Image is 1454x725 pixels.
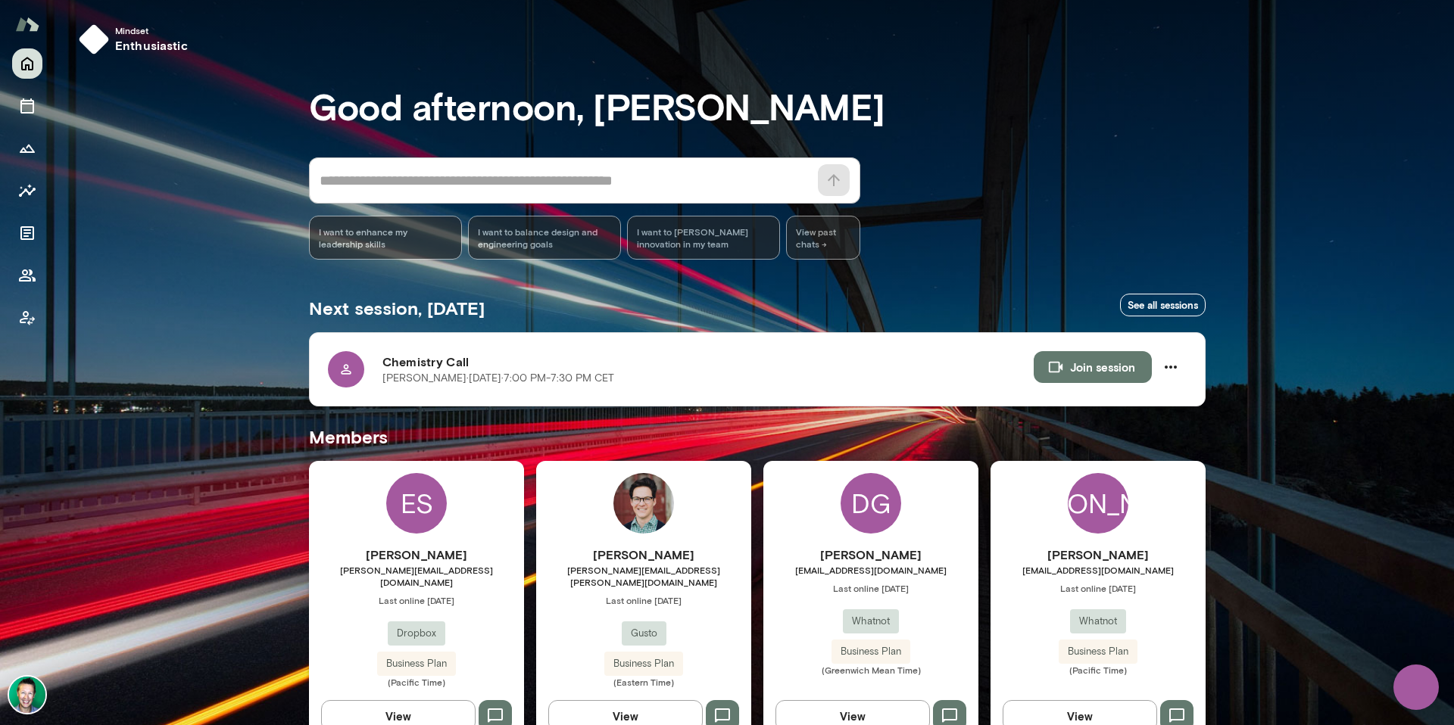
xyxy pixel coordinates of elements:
span: [PERSON_NAME][EMAIL_ADDRESS][DOMAIN_NAME] [309,564,524,588]
h3: Good afternoon, [PERSON_NAME] [309,85,1206,127]
div: DG [841,473,901,534]
span: Whatnot [843,614,899,629]
img: Mento [15,10,39,39]
h6: Chemistry Call [382,353,1034,371]
span: [PERSON_NAME][EMAIL_ADDRESS][PERSON_NAME][DOMAIN_NAME] [536,564,751,588]
button: Growth Plan [12,133,42,163]
button: Insights [12,176,42,206]
h6: [PERSON_NAME] [991,546,1206,564]
h6: [PERSON_NAME] [536,546,751,564]
span: Business Plan [604,656,683,671]
span: Business Plan [377,656,456,671]
span: Last online [DATE] [991,582,1206,594]
span: View past chats -> [786,216,860,260]
button: Members [12,260,42,291]
span: I want to [PERSON_NAME] innovation in my team [637,226,770,250]
img: mindset [79,24,109,54]
span: I want to enhance my leadership skills [319,226,452,250]
div: I want to [PERSON_NAME] innovation in my team [627,216,780,260]
span: Last online [DATE] [309,594,524,606]
h6: [PERSON_NAME] [309,546,524,564]
h6: enthusiastic [115,36,188,54]
button: Home [12,48,42,79]
span: (Pacific Time) [309,676,524,688]
div: ES [386,473,447,534]
span: Whatnot [1070,614,1126,629]
span: (Greenwich Mean Time) [763,664,978,676]
div: I want to balance design and engineering goals [468,216,621,260]
button: Documents [12,218,42,248]
span: Mindset [115,24,188,36]
span: I want to balance design and engineering goals [478,226,611,250]
button: Client app [12,303,42,333]
span: Business Plan [832,644,910,659]
img: Daniel Flynn [613,473,674,534]
button: Join session [1034,351,1152,383]
span: Gusto [622,626,666,641]
p: [PERSON_NAME] · [DATE] · 7:00 PM-7:30 PM CET [382,371,614,386]
span: Last online [DATE] [536,594,751,606]
span: Dropbox [388,626,445,641]
h5: Members [309,425,1206,449]
span: Business Plan [1059,644,1137,659]
button: Mindsetenthusiastic [73,18,200,61]
span: Last online [DATE] [763,582,978,594]
img: Brian Lawrence [9,677,45,713]
h5: Next session, [DATE] [309,296,485,320]
div: [PERSON_NAME] [1068,473,1128,534]
button: Sessions [12,91,42,121]
span: (Eastern Time) [536,676,751,688]
a: See all sessions [1120,294,1206,317]
div: I want to enhance my leadership skills [309,216,462,260]
span: [EMAIL_ADDRESS][DOMAIN_NAME] [763,564,978,576]
h6: [PERSON_NAME] [763,546,978,564]
span: (Pacific Time) [991,664,1206,676]
span: [EMAIL_ADDRESS][DOMAIN_NAME] [991,564,1206,576]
